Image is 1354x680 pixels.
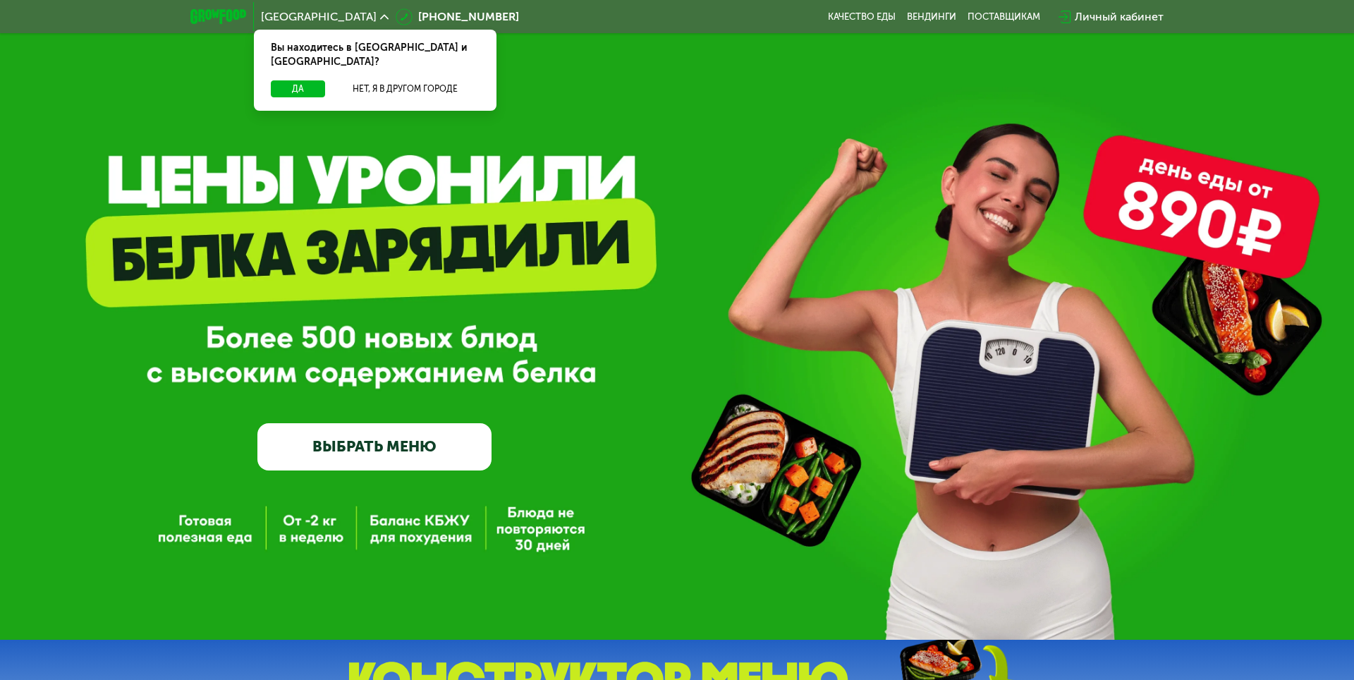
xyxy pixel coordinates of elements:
[261,11,377,23] span: [GEOGRAPHIC_DATA]
[968,11,1040,23] div: поставщикам
[907,11,956,23] a: Вендинги
[828,11,896,23] a: Качество еды
[257,423,492,470] a: ВЫБРАТЬ МЕНЮ
[331,80,480,97] button: Нет, я в другом городе
[254,30,496,80] div: Вы находитесь в [GEOGRAPHIC_DATA] и [GEOGRAPHIC_DATA]?
[396,8,519,25] a: [PHONE_NUMBER]
[271,80,325,97] button: Да
[1075,8,1164,25] div: Личный кабинет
